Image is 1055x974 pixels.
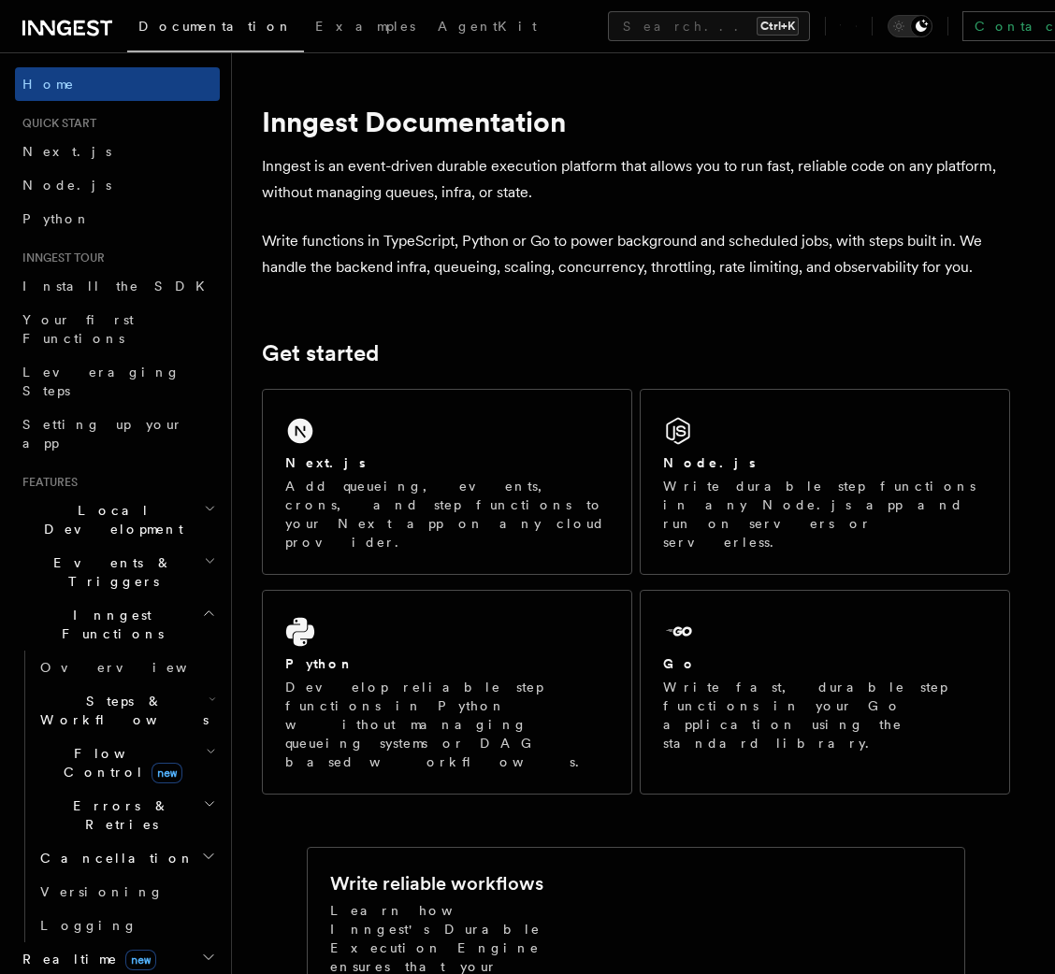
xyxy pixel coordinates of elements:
span: Leveraging Steps [22,365,181,398]
a: AgentKit [426,6,548,50]
span: Events & Triggers [15,553,204,591]
span: Features [15,475,78,490]
a: Versioning [33,875,220,909]
h2: Next.js [285,453,366,472]
span: Documentation [138,19,293,34]
a: Your first Functions [15,303,220,355]
a: Install the SDK [15,269,220,303]
span: Quick start [15,116,96,131]
button: Search...Ctrl+K [608,11,810,41]
span: Setting up your app [22,417,183,451]
button: Steps & Workflows [33,684,220,737]
span: Local Development [15,501,204,538]
span: Overview [40,660,233,675]
button: Cancellation [33,841,220,875]
span: Versioning [40,884,164,899]
span: new [125,950,156,970]
a: Leveraging Steps [15,355,220,408]
span: Home [22,75,75,93]
a: Setting up your app [15,408,220,460]
h2: Write reliable workflows [330,870,543,896]
span: new [152,763,182,783]
span: Inngest tour [15,251,105,265]
span: Flow Control [33,744,206,781]
span: Examples [315,19,415,34]
a: Get started [262,340,379,366]
a: Node.jsWrite durable step functions in any Node.js app and run on servers or serverless. [640,389,1010,575]
div: Inngest Functions [15,651,220,942]
button: Errors & Retries [33,789,220,841]
h2: Node.js [663,453,756,472]
kbd: Ctrl+K [757,17,799,36]
span: Steps & Workflows [33,692,209,729]
span: Your first Functions [22,312,134,346]
span: Python [22,211,91,226]
a: Next.js [15,135,220,168]
a: Logging [33,909,220,942]
p: Write fast, durable step functions in your Go application using the standard library. [663,678,987,752]
span: Install the SDK [22,279,216,294]
p: Write functions in TypeScript, Python or Go to power background and scheduled jobs, with steps bu... [262,228,1010,280]
a: Home [15,67,220,101]
span: Inngest Functions [15,606,202,643]
a: PythonDevelop reliable step functions in Python without managing queueing systems or DAG based wo... [262,590,632,795]
a: GoWrite fast, durable step functions in your Go application using the standard library. [640,590,1010,795]
span: Next.js [22,144,111,159]
button: Events & Triggers [15,546,220,598]
span: AgentKit [438,19,537,34]
span: Node.js [22,178,111,193]
button: Flow Controlnew [33,737,220,789]
span: Errors & Retries [33,796,203,834]
h1: Inngest Documentation [262,105,1010,138]
a: Node.js [15,168,220,202]
a: Overview [33,651,220,684]
p: Inngest is an event-driven durable execution platform that allows you to run fast, reliable code ... [262,153,1010,206]
a: Documentation [127,6,304,52]
p: Write durable step functions in any Node.js app and run on servers or serverless. [663,477,987,551]
a: Next.jsAdd queueing, events, crons, and step functions to your Next app on any cloud provider. [262,389,632,575]
span: Logging [40,918,137,933]
button: Inngest Functions [15,598,220,651]
button: Local Development [15,494,220,546]
span: Cancellation [33,849,195,867]
h2: Python [285,654,354,673]
a: Python [15,202,220,236]
p: Add queueing, events, crons, and step functions to your Next app on any cloud provider. [285,477,609,551]
button: Toggle dark mode [888,15,932,37]
span: Realtime [15,950,156,968]
h2: Go [663,654,697,673]
a: Examples [304,6,426,50]
p: Develop reliable step functions in Python without managing queueing systems or DAG based workflows. [285,678,609,771]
